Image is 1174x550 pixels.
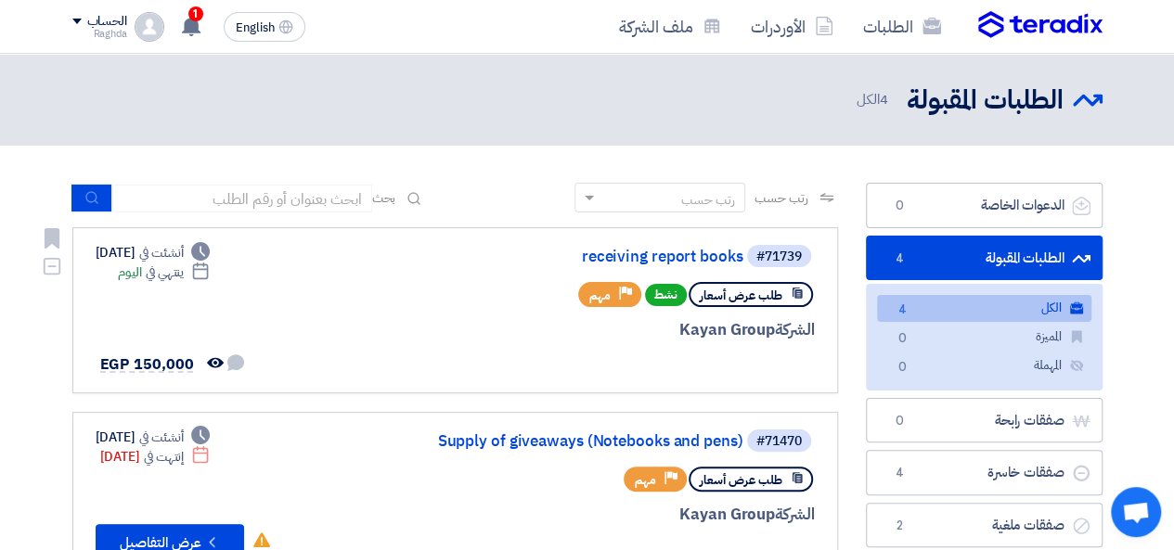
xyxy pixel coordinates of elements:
[368,318,815,342] div: Kayan Group
[889,249,911,268] span: 4
[118,262,210,282] div: اليوم
[72,29,127,39] div: Raghda
[100,447,211,467] div: [DATE]
[880,89,888,109] span: 4
[892,329,914,349] span: 0
[866,503,1103,548] a: صفقات ملغية2
[848,5,956,48] a: الطلبات
[866,183,1103,228] a: الدعوات الخاصة0
[372,433,743,450] a: Supply of giveaways (Notebooks and pens)
[112,185,372,212] input: ابحث بعنوان أو رقم الطلب
[139,428,184,447] span: أنشئت في
[877,295,1091,322] a: الكل
[87,14,127,30] div: الحساب
[372,249,743,265] a: receiving report books
[775,503,815,526] span: الشركة
[700,471,782,489] span: طلب عرض أسعار
[889,412,911,430] span: 0
[645,284,687,306] span: نشط
[775,318,815,341] span: الشركة
[96,428,211,447] div: [DATE]
[604,5,736,48] a: ملف الشركة
[144,447,184,467] span: إنتهت في
[866,236,1103,281] a: الطلبات المقبولة4
[236,21,275,34] span: English
[188,6,203,21] span: 1
[907,83,1064,119] h2: الطلبات المقبولة
[1111,487,1161,537] div: Open chat
[756,250,802,263] div: #71739
[857,89,892,110] span: الكل
[889,464,911,482] span: 4
[589,287,611,304] span: مهم
[877,324,1091,351] a: المميزة
[135,12,164,42] img: profile_test.png
[877,352,1091,379] a: المهملة
[978,11,1103,39] img: Teradix logo
[756,435,802,448] div: #71470
[889,517,911,535] span: 2
[224,12,305,42] button: English
[635,471,656,489] span: مهم
[889,197,911,215] span: 0
[866,450,1103,495] a: صفقات خاسرة4
[139,243,184,262] span: أنشئت في
[892,358,914,377] span: 0
[100,353,194,376] span: EGP 150,000
[372,188,396,208] span: بحث
[755,188,807,208] span: رتب حسب
[866,398,1103,443] a: صفقات رابحة0
[700,287,782,304] span: طلب عرض أسعار
[96,243,211,262] div: [DATE]
[681,190,735,210] div: رتب حسب
[146,262,184,282] span: ينتهي في
[892,301,914,320] span: 4
[368,503,815,527] div: Kayan Group
[736,5,848,48] a: الأوردرات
